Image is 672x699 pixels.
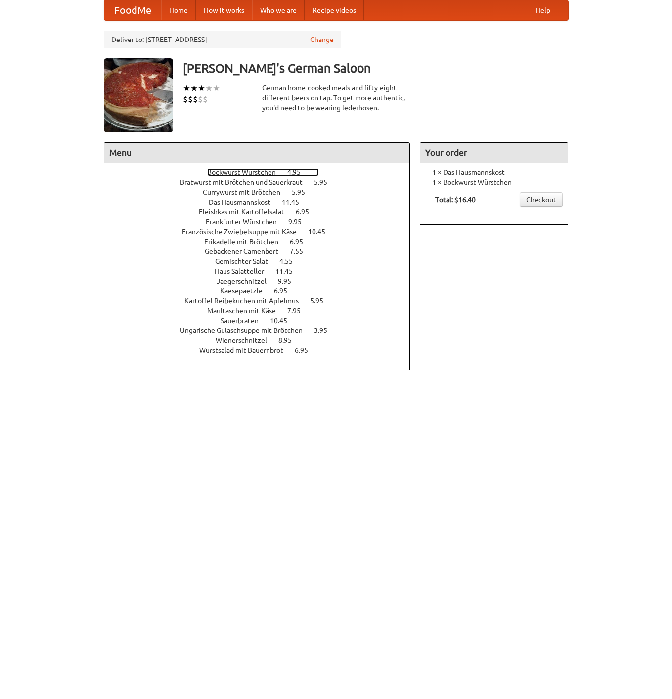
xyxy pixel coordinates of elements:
[287,168,311,176] span: 4.95
[279,257,303,265] span: 4.55
[207,168,286,176] span: Bockwurst Würstchen
[216,336,277,344] span: Wienerschnitzel
[275,267,303,275] span: 11.45
[215,267,274,275] span: Haus Salatteller
[252,0,305,20] a: Who we are
[435,196,476,204] b: Total: $16.40
[221,317,306,325] a: Sauerbraten 10.45
[199,208,327,216] a: Fleishkas mit Kartoffelsalat 6.95
[199,208,294,216] span: Fleishkas mit Kartoffelsalat
[184,297,342,305] a: Kartoffel Reibekuchen mit Apfelmus 5.95
[221,317,269,325] span: Sauerbraten
[198,94,203,105] li: $
[314,178,337,186] span: 5.95
[220,287,306,295] a: Kaesepaetzle 6.95
[182,228,344,236] a: Französische Zwiebelsuppe mit Käse 10.45
[204,238,288,246] span: Frikadelle mit Brötchen
[209,198,280,206] span: Das Hausmannskost
[528,0,558,20] a: Help
[278,336,302,344] span: 8.95
[180,178,346,186] a: Bratwurst mit Brötchen und Sauerkraut 5.95
[425,167,563,177] li: 1 × Das Hausmannskost
[203,188,323,196] a: Currywurst mit Brötchen 5.95
[190,83,198,94] li: ★
[215,257,278,265] span: Gemischter Salat
[213,83,220,94] li: ★
[217,277,276,285] span: Jaegerschnitzel
[215,267,311,275] a: Haus Salatteller 11.45
[296,208,319,216] span: 6.95
[196,0,252,20] a: How it works
[425,177,563,187] li: 1 × Bockwurst Würstchen
[310,297,333,305] span: 5.95
[274,287,297,295] span: 6.95
[180,327,346,334] a: Ungarische Gulaschsuppe mit Brötchen 3.95
[180,178,313,186] span: Bratwurst mit Brötchen und Sauerkraut
[188,94,193,105] li: $
[282,198,309,206] span: 11.45
[290,238,313,246] span: 6.95
[204,238,321,246] a: Frikadelle mit Brötchen 6.95
[203,94,208,105] li: $
[203,188,290,196] span: Currywurst mit Brötchen
[104,31,341,48] div: Deliver to: [STREET_ADDRESS]
[305,0,364,20] a: Recipe videos
[207,168,319,176] a: Bockwurst Würstchen 4.95
[520,192,563,207] a: Checkout
[183,94,188,105] li: $
[278,277,301,285] span: 9.95
[161,0,196,20] a: Home
[199,346,326,354] a: Wurstsalad mit Bauernbrot 6.95
[420,143,568,163] h4: Your order
[207,307,319,315] a: Maultaschen mit Käse 7.95
[183,83,190,94] li: ★
[209,198,317,206] a: Das Hausmannskost 11.45
[205,247,288,255] span: Gebackener Camenbert
[104,0,161,20] a: FoodMe
[308,228,335,236] span: 10.45
[262,83,410,113] div: German home-cooked meals and fifty-eight different beers on tap. To get more authentic, you'd nee...
[205,83,213,94] li: ★
[180,327,313,334] span: Ungarische Gulaschsuppe mit Brötchen
[199,346,293,354] span: Wurstsalad mit Bauernbrot
[217,277,310,285] a: Jaegerschnitzel 9.95
[206,218,320,226] a: Frankfurter Würstchen 9.95
[216,336,310,344] a: Wienerschnitzel 8.95
[206,218,287,226] span: Frankfurter Würstchen
[193,94,198,105] li: $
[184,297,309,305] span: Kartoffel Reibekuchen mit Apfelmus
[270,317,297,325] span: 10.45
[182,228,307,236] span: Französische Zwiebelsuppe mit Käse
[287,307,311,315] span: 7.95
[295,346,318,354] span: 6.95
[198,83,205,94] li: ★
[205,247,321,255] a: Gebackener Camenbert 7.55
[215,257,311,265] a: Gemischter Salat 4.55
[310,35,334,44] a: Change
[207,307,286,315] span: Maultaschen mit Käse
[104,58,173,132] img: angular.jpg
[183,58,569,78] h3: [PERSON_NAME]'s German Saloon
[220,287,272,295] span: Kaesepaetzle
[104,143,410,163] h4: Menu
[314,327,337,334] span: 3.95
[290,247,313,255] span: 7.55
[288,218,312,226] span: 9.95
[292,188,315,196] span: 5.95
